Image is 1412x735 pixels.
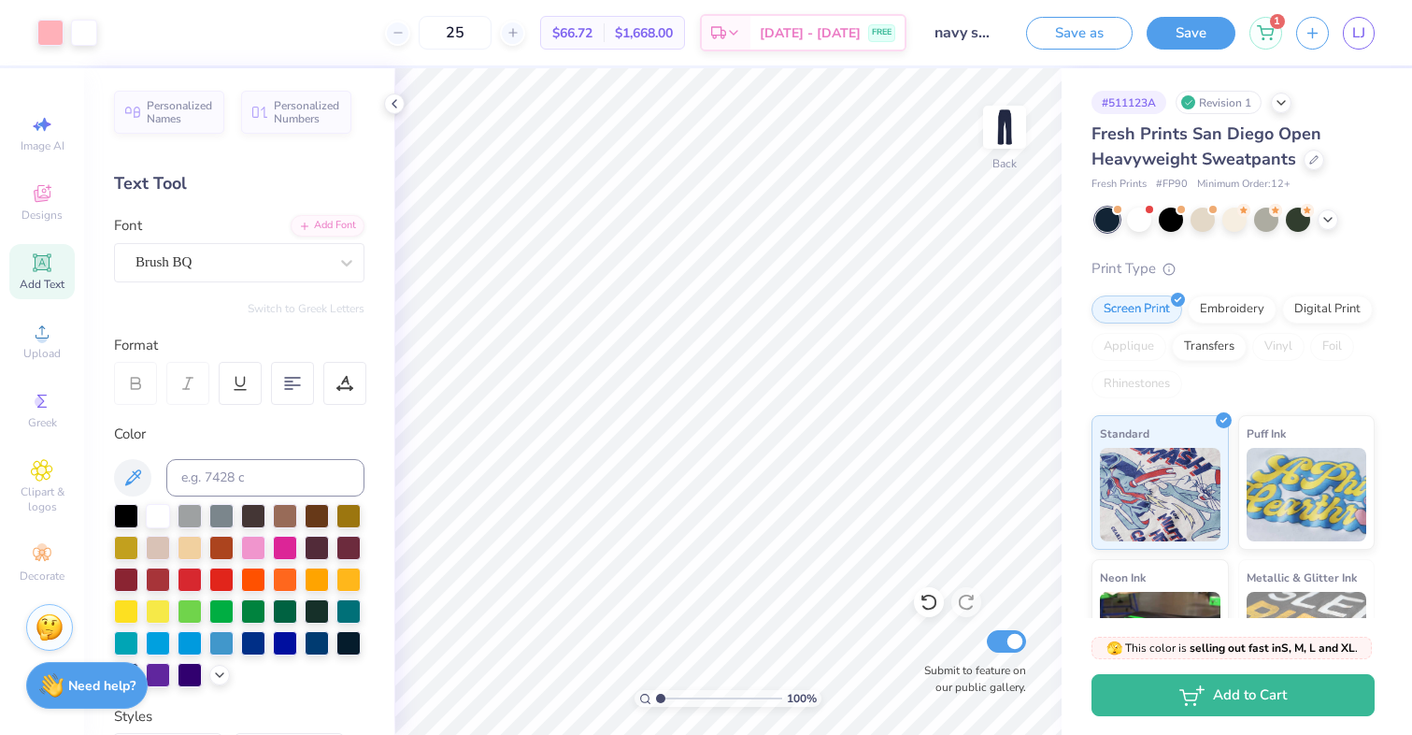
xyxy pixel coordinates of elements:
[872,26,891,39] span: FREE
[20,277,64,292] span: Add Text
[23,346,61,361] span: Upload
[147,99,213,125] span: Personalized Names
[1091,674,1375,716] button: Add to Cart
[114,706,364,728] div: Styles
[21,208,63,223] span: Designs
[1247,424,1286,443] span: Puff Ink
[1282,295,1373,324] div: Digital Print
[787,690,817,707] span: 100 %
[920,14,1012,51] input: Untitled Design
[1026,17,1133,50] button: Save as
[615,23,673,43] span: $1,668.00
[1091,295,1182,324] div: Screen Print
[1100,592,1220,685] img: Neon Ink
[1190,641,1355,656] strong: selling out fast in S, M, L and XL
[274,99,340,125] span: Personalized Numbers
[1270,14,1285,29] span: 1
[21,138,64,153] span: Image AI
[1252,333,1305,361] div: Vinyl
[1197,177,1291,193] span: Minimum Order: 12 +
[1091,122,1321,170] span: Fresh Prints San Diego Open Heavyweight Sweatpants
[1100,568,1146,587] span: Neon Ink
[9,484,75,514] span: Clipart & logos
[1188,295,1277,324] div: Embroidery
[1100,424,1149,443] span: Standard
[1091,333,1166,361] div: Applique
[114,215,142,237] label: Font
[1091,91,1166,114] div: # 511123A
[986,108,1023,146] img: Back
[20,569,64,584] span: Decorate
[419,16,492,50] input: – –
[114,424,364,445] div: Color
[1352,22,1365,44] span: LJ
[28,415,57,430] span: Greek
[1176,91,1262,114] div: Revision 1
[166,459,364,497] input: e.g. 7428 c
[1091,258,1375,280] div: Print Type
[552,23,592,43] span: $66.72
[1310,333,1354,361] div: Foil
[114,171,364,196] div: Text Tool
[1247,592,1367,685] img: Metallic & Glitter Ink
[68,677,135,695] strong: Need help?
[1343,17,1375,50] a: LJ
[1156,177,1188,193] span: # FP90
[1106,640,1122,657] span: 🫣
[1100,448,1220,541] img: Standard
[760,23,861,43] span: [DATE] - [DATE]
[1091,177,1147,193] span: Fresh Prints
[992,155,1017,172] div: Back
[1106,640,1358,656] span: This color is .
[114,335,366,356] div: Format
[1247,448,1367,541] img: Puff Ink
[1247,568,1357,587] span: Metallic & Glitter Ink
[1172,333,1247,361] div: Transfers
[914,662,1026,696] label: Submit to feature on our public gallery.
[1147,17,1235,50] button: Save
[248,301,364,316] button: Switch to Greek Letters
[291,215,364,237] div: Add Font
[1091,370,1182,398] div: Rhinestones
